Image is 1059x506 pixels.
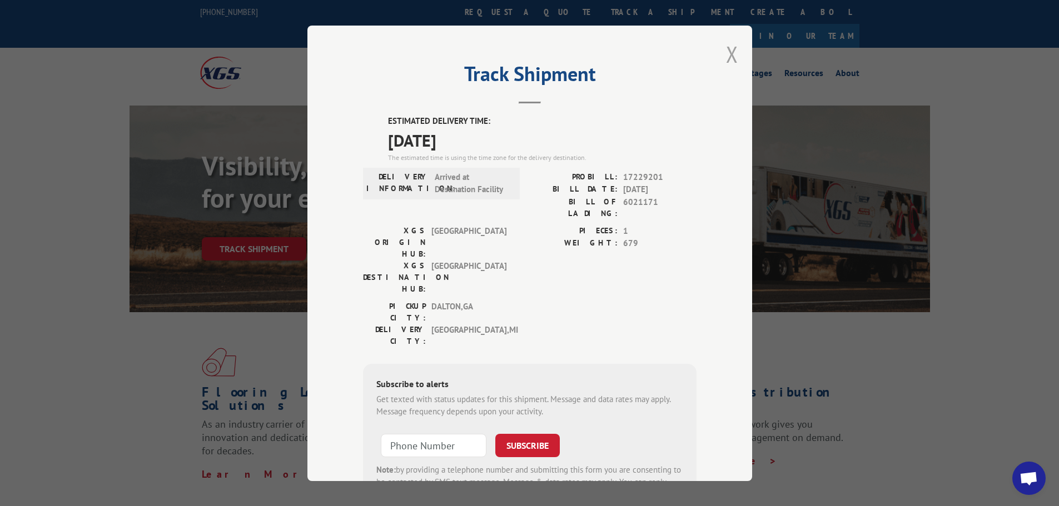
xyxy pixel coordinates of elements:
[388,127,697,152] span: [DATE]
[363,259,426,294] label: XGS DESTINATION HUB:
[376,464,396,474] strong: Note:
[1012,462,1046,495] div: Open chat
[431,224,506,259] span: [GEOGRAPHIC_DATA]
[623,224,697,237] span: 1
[530,224,618,237] label: PIECES:
[363,224,426,259] label: XGS ORIGIN HUB:
[381,433,486,457] input: Phone Number
[376,393,683,418] div: Get texted with status updates for this shipment. Message and data rates may apply. Message frequ...
[431,259,506,294] span: [GEOGRAPHIC_DATA]
[363,323,426,347] label: DELIVERY CITY:
[623,171,697,183] span: 17229201
[363,300,426,323] label: PICKUP CITY:
[623,183,697,196] span: [DATE]
[431,300,506,323] span: DALTON , GA
[623,196,697,219] span: 6021171
[435,171,510,196] span: Arrived at Destination Facility
[366,171,429,196] label: DELIVERY INFORMATION:
[376,377,683,393] div: Subscribe to alerts
[530,183,618,196] label: BILL DATE:
[530,171,618,183] label: PROBILL:
[388,115,697,128] label: ESTIMATED DELIVERY TIME:
[726,39,738,69] button: Close modal
[376,463,683,501] div: by providing a telephone number and submitting this form you are consenting to be contacted by SM...
[530,237,618,250] label: WEIGHT:
[495,433,560,457] button: SUBSCRIBE
[623,237,697,250] span: 679
[431,323,506,347] span: [GEOGRAPHIC_DATA] , MI
[388,152,697,162] div: The estimated time is using the time zone for the delivery destination.
[363,66,697,87] h2: Track Shipment
[530,196,618,219] label: BILL OF LADING:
